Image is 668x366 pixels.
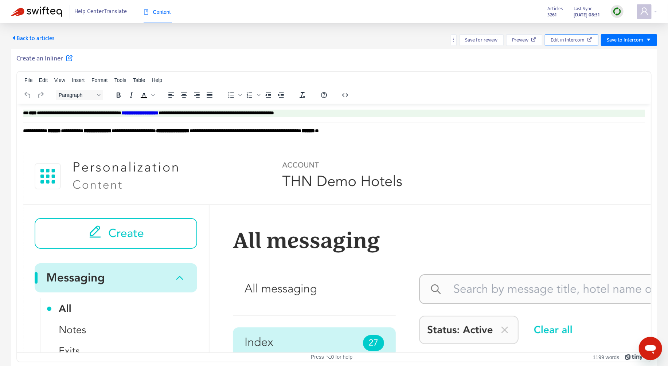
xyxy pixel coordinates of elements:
span: user [640,7,649,16]
button: Clear formatting [296,90,309,100]
button: Block Paragraph [56,90,103,100]
button: 1199 words [593,354,619,360]
strong: 3261 [548,11,557,19]
span: Articles [548,5,563,13]
div: Numbered list [243,90,262,100]
h5: Create an Inliner [16,54,73,63]
span: Last Sync [574,5,593,13]
span: File [24,77,33,83]
button: Save for review [460,34,504,46]
iframe: Button to launch messaging window [639,337,662,360]
span: Help Center Translate [75,5,127,19]
span: Preview [512,36,528,44]
button: Italic [125,90,137,100]
span: Insert [72,77,85,83]
span: Save for review [465,36,498,44]
span: caret-left [11,35,17,41]
button: Preview [506,34,542,46]
iframe: Rich Text Area [17,104,651,353]
div: Text color Black [138,90,156,100]
span: View [54,77,65,83]
img: sync.dc5367851b00ba804db3.png [613,7,622,16]
strong: [DATE] 08:51 [574,11,600,19]
div: Bullet list [225,90,243,100]
span: Edit [39,77,48,83]
button: Help [318,90,330,100]
img: Swifteq [11,7,62,17]
div: Press ⌥0 for help [228,354,435,360]
span: Help [152,77,162,83]
button: Edit in Intercom [545,34,598,46]
span: Save to Intercom [607,36,643,44]
button: more [451,34,457,46]
a: Powered by Tiny [625,354,643,360]
span: book [144,9,149,15]
button: Save to Intercomcaret-down [601,34,657,46]
span: Content [144,9,171,15]
button: Decrease indent [262,90,274,100]
button: Increase indent [275,90,287,100]
span: Tools [114,77,126,83]
button: Align left [165,90,177,100]
button: Bold [112,90,125,100]
button: Align center [178,90,190,100]
span: more [451,37,456,42]
span: Back to articles [11,34,55,43]
button: Redo [34,90,47,100]
button: Align right [191,90,203,100]
span: Paragraph [59,92,94,98]
button: Undo [22,90,34,100]
button: Justify [203,90,216,100]
span: Format [91,77,108,83]
span: caret-down [646,37,651,42]
span: Table [133,77,145,83]
span: Edit in Intercom [551,36,585,44]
